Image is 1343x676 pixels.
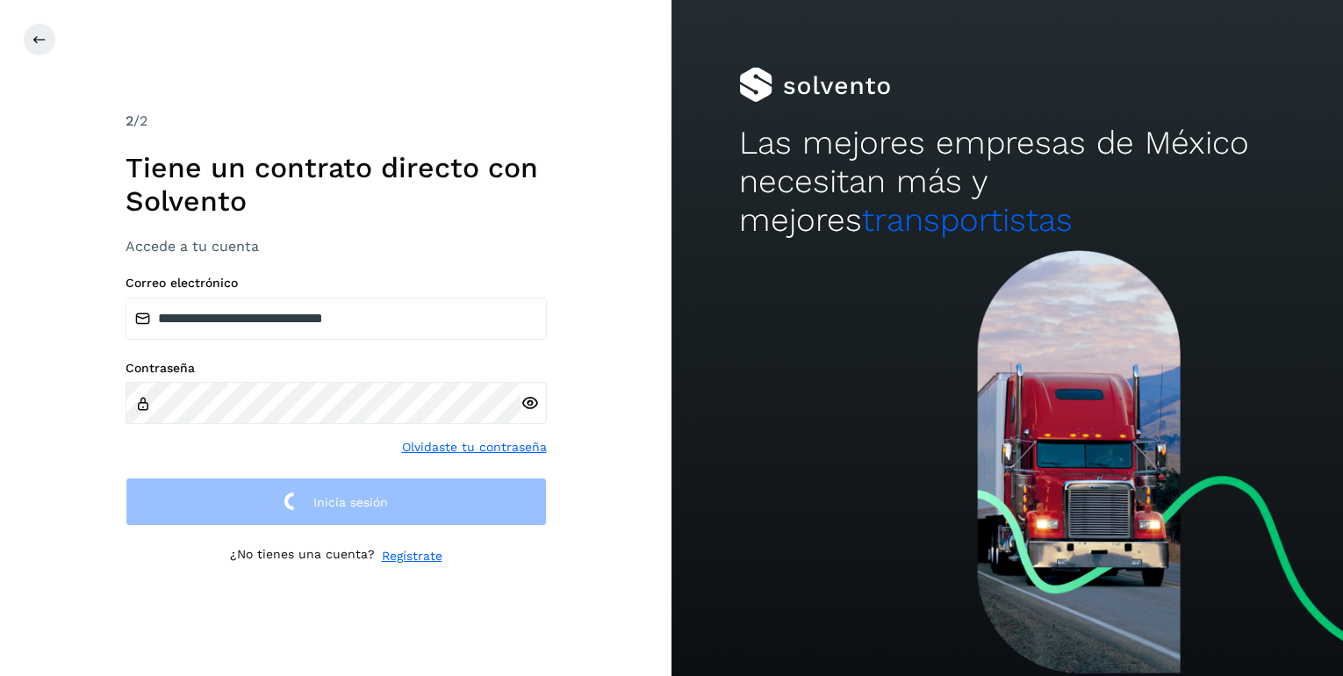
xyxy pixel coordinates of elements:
label: Correo electrónico [126,276,547,291]
label: Contraseña [126,361,547,376]
span: 2 [126,112,133,129]
a: Olvidaste tu contraseña [402,438,547,457]
h2: Las mejores empresas de México necesitan más y mejores [739,124,1276,241]
span: Inicia sesión [313,496,388,508]
h3: Accede a tu cuenta [126,238,547,255]
div: /2 [126,111,547,132]
button: Inicia sesión [126,478,547,526]
a: Regístrate [382,547,442,565]
p: ¿No tienes una cuenta? [230,547,375,565]
h1: Tiene un contrato directo con Solvento [126,151,547,219]
span: transportistas [862,201,1073,239]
